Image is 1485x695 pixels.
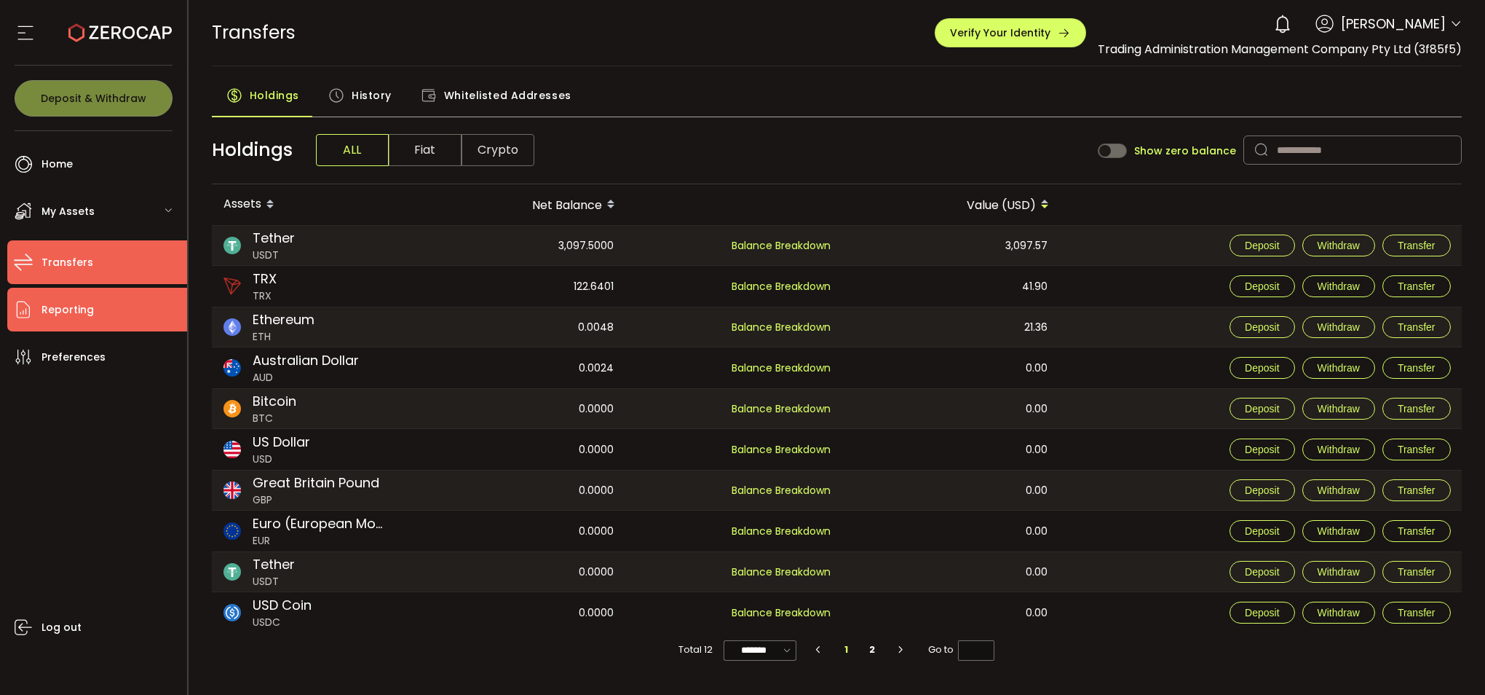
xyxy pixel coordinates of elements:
span: USD Coin [253,595,312,615]
button: Withdraw [1302,602,1375,624]
img: usdc_portfolio.svg [223,604,241,621]
span: Home [41,154,73,175]
span: Total 12 [678,640,713,660]
div: 0.0000 [410,429,625,470]
span: Transfer [1398,403,1435,415]
img: btc_portfolio.svg [223,400,241,417]
span: Balance Breakdown [732,482,831,499]
div: 0.00 [844,592,1059,633]
span: Deposit [1245,280,1279,292]
button: Deposit [1229,316,1294,338]
button: Transfer [1382,357,1451,379]
span: Transfer [1398,607,1435,619]
span: Deposit [1245,444,1279,455]
div: 0.0000 [410,389,625,428]
span: Holdings [212,136,293,164]
button: Transfer [1382,235,1451,256]
span: Withdraw [1318,607,1360,619]
div: Net Balance [410,192,627,217]
button: Transfer [1382,398,1451,420]
button: Deposit [1229,357,1294,379]
button: Withdraw [1302,439,1375,460]
span: Balance Breakdown [732,320,831,334]
span: My Assets [41,201,95,222]
span: Transfers [212,20,296,45]
span: US Dollar [253,432,310,452]
div: 0.00 [844,511,1059,551]
span: Deposit [1245,607,1279,619]
button: Deposit [1229,520,1294,542]
span: BTC [253,411,296,426]
button: Withdraw [1302,357,1375,379]
span: AUD [253,370,359,385]
img: trx_portfolio.png [223,278,241,295]
button: Withdraw [1302,398,1375,420]
span: Withdraw [1318,280,1360,292]
button: Withdraw [1302,316,1375,338]
div: 0.00 [844,347,1059,388]
span: Transfer [1398,240,1435,251]
li: 1 [833,640,860,660]
button: Deposit [1229,602,1294,624]
span: Balance Breakdown [732,523,831,540]
div: 21.36 [844,307,1059,347]
button: Withdraw [1302,520,1375,542]
span: Australian Dollar [253,350,359,370]
button: Deposit [1229,439,1294,460]
button: Transfer [1382,275,1451,297]
span: History [352,81,392,110]
span: Balance Breakdown [732,238,831,253]
span: Transfer [1398,280,1435,292]
span: Balance Breakdown [732,361,831,375]
span: Withdraw [1318,444,1360,455]
span: Fiat [389,134,462,166]
span: Ethereum [253,310,314,329]
span: Transfer [1398,444,1435,455]
span: Deposit [1245,566,1279,578]
span: Deposit [1245,362,1279,374]
span: TRX [253,288,277,304]
span: Withdraw [1318,566,1360,578]
button: Deposit & Withdraw [15,80,173,117]
button: Transfer [1382,602,1451,624]
span: Tether [253,228,295,248]
span: Verify Your Identity [950,28,1050,38]
div: 0.0000 [410,511,625,551]
button: Withdraw [1302,561,1375,583]
button: Transfer [1382,561,1451,583]
div: 122.6401 [410,266,625,307]
span: Reporting [41,299,94,321]
span: Go to [928,640,994,660]
div: 0.00 [844,552,1059,592]
span: Deposit [1245,240,1279,251]
span: Transfer [1398,362,1435,374]
span: Withdraw [1318,525,1360,537]
span: Holdings [250,81,299,110]
img: usdt_portfolio.svg [223,563,241,581]
span: Deposit [1245,525,1279,537]
button: Transfer [1382,479,1451,501]
button: Deposit [1229,479,1294,501]
span: [PERSON_NAME] [1341,14,1446,34]
span: Balance Breakdown [732,605,831,621]
img: gbp_portfolio.svg [223,482,241,499]
span: Transfer [1398,525,1435,537]
span: Deposit [1245,321,1279,333]
div: 0.00 [844,429,1059,470]
span: USDT [253,574,295,589]
span: Transfers [41,252,93,273]
div: 41.90 [844,266,1059,307]
span: Great Britain Pound [253,473,379,492]
button: Deposit [1229,235,1294,256]
span: USD [253,452,310,467]
iframe: Chat Widget [1412,625,1485,695]
span: Show zero balance [1134,146,1236,156]
span: Deposit & Withdraw [41,93,146,103]
div: 3,097.57 [844,226,1059,265]
button: Transfer [1382,520,1451,542]
div: Value (USD) [844,192,1061,217]
button: Verify Your Identity [935,18,1086,47]
span: Withdraw [1318,403,1360,415]
span: Euro (European Monetary Unit) [253,514,385,533]
span: USDC [253,615,312,630]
